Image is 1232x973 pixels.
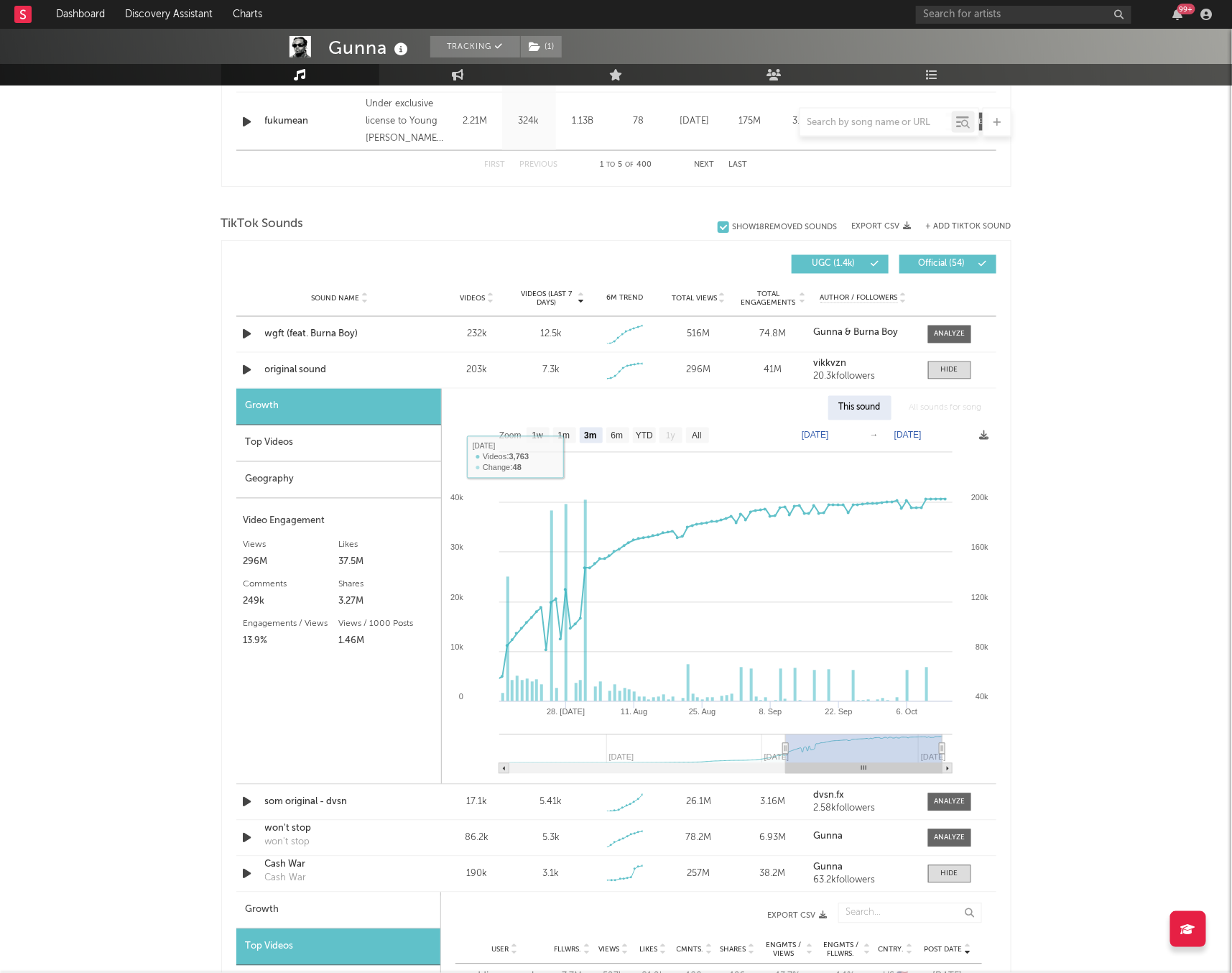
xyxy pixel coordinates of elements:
[879,946,904,954] span: Cntry.
[912,223,1011,231] button: + Add TikTok Sound
[894,430,922,441] text: [DATE]
[1173,9,1183,20] button: 99+
[338,554,434,571] div: 37.5M
[971,594,988,602] text: 120k
[802,430,829,441] text: [DATE]
[899,396,993,420] div: All sounds for song
[444,831,511,846] div: 86.2k
[813,791,913,801] a: dvsn.fx
[520,36,562,57] span: ( 1 )
[244,537,339,554] div: Views
[909,260,975,269] span: Official ( 54 )
[666,431,675,441] text: 1y
[689,708,715,716] text: 25. Aug
[925,946,963,954] span: Post Date
[470,912,828,921] button: Export CSV
[450,494,463,502] text: 40k
[265,328,415,342] a: wgft (feat. Burna Boy)
[458,693,463,701] text: 0
[499,431,522,441] text: Zoom
[329,36,412,60] div: Gunna
[852,222,912,231] button: Export CSV
[542,831,560,846] div: 5.3k
[813,359,846,369] strong: vikkvzn
[721,946,746,954] span: Shares
[265,836,310,850] div: won't stop
[265,796,415,810] a: som original - dvsn
[517,290,575,308] span: Videos (last 7 days)
[444,867,511,882] div: 190k
[916,6,1131,24] input: Search for artists
[265,364,415,378] a: original sound
[820,294,898,303] span: Author / Followers
[532,431,543,441] text: 1w
[244,554,339,571] div: 296M
[542,867,559,882] div: 3.1k
[244,513,434,530] div: Video Engagement
[677,946,704,954] span: Cmnts.
[430,36,520,57] button: Tracking
[221,216,304,233] span: TikTok Sounds
[870,430,879,441] text: →
[521,36,562,57] button: (1)
[611,431,623,441] text: 6m
[338,633,434,650] div: 1.46M
[587,157,666,174] div: 1 5 400
[813,832,913,842] a: Gunna
[539,796,562,810] div: 5.41k
[265,872,307,886] div: Cash War
[665,364,732,378] div: 296M
[825,708,852,716] text: 22. Sep
[338,616,434,633] div: Views / 1000 Posts
[976,693,988,701] text: 40k
[813,804,913,814] div: 2.58k followers
[542,364,560,378] div: 7.3k
[547,708,585,716] text: 28. [DATE]
[444,796,511,810] div: 17.1k
[813,832,843,841] strong: Gunna
[607,162,616,168] span: to
[739,867,806,882] div: 38.2M
[695,161,715,169] button: Next
[265,822,415,836] a: won't stop
[244,576,339,594] div: Comments
[450,643,463,652] text: 10k
[813,359,913,369] a: vikkvzn
[800,117,952,129] input: Search by song name or URL
[692,431,701,441] text: All
[312,295,360,303] span: Sound Name
[665,796,732,810] div: 26.1M
[813,863,843,872] strong: Gunna
[976,643,988,652] text: 80k
[739,364,806,378] div: 41M
[555,946,582,954] span: Fllwrs.
[265,858,415,872] a: Cash War
[621,708,647,716] text: 11. Aug
[665,831,732,846] div: 78.2M
[838,903,982,923] input: Search...
[450,594,463,602] text: 20k
[813,863,913,873] a: Gunna
[599,946,620,954] span: Views
[338,594,434,611] div: 3.27M
[591,293,658,304] div: 6M Trend
[733,223,838,232] div: Show 18 Removed Sounds
[813,372,913,382] div: 20.3k followers
[1177,4,1195,14] div: 99 +
[640,946,658,954] span: Likes
[921,753,946,762] text: [DATE]
[665,867,732,882] div: 257M
[236,893,440,929] div: Growth
[236,389,441,425] div: Growth
[665,328,732,342] div: 516M
[460,295,486,303] span: Videos
[813,328,898,338] strong: Gunna & Burna Boy
[801,260,867,269] span: UGC ( 1.4k )
[626,162,634,168] span: of
[492,946,509,954] span: User
[763,941,805,959] span: Engmts / Views
[635,431,652,441] text: YTD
